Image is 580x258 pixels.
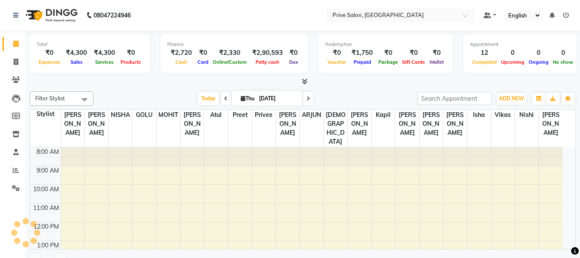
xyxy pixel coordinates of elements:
span: Wallet [427,59,446,65]
span: NISHA [109,110,132,120]
span: kapil [372,110,395,120]
span: Thu [239,95,256,102]
span: Services [93,59,116,65]
div: ₹0 [427,48,446,58]
div: ₹0 [118,48,143,58]
span: [PERSON_NAME] [61,110,84,138]
span: Filter Stylist [35,95,65,102]
span: [PERSON_NAME] [443,110,467,138]
div: ₹0 [286,48,301,58]
div: ₹0 [195,48,211,58]
span: [PERSON_NAME] [276,110,299,138]
span: Gift Cards [400,59,427,65]
span: [PERSON_NAME] [348,110,371,138]
div: ₹2,330 [211,48,249,58]
span: No show [551,59,575,65]
span: [PERSON_NAME] [395,110,419,138]
span: Voucher [325,59,348,65]
div: ₹0 [376,48,400,58]
span: Atul [204,110,228,120]
span: isha [467,110,490,120]
div: 0 [551,48,575,58]
div: Redemption [325,41,446,48]
div: 1:00 PM [35,241,61,250]
div: 0 [527,48,551,58]
span: GOLU [132,110,156,120]
span: [PERSON_NAME] [420,110,443,138]
div: Finance [167,41,301,48]
span: Today [198,92,219,105]
div: Appointment [470,41,575,48]
span: [PERSON_NAME] [539,110,563,138]
div: ₹1,750 [348,48,376,58]
span: [PERSON_NAME] [85,110,108,138]
div: 10:00 AM [31,185,61,194]
div: 12:00 PM [32,222,61,231]
span: Completed [470,59,499,65]
img: logo [22,3,80,27]
span: Petty cash [253,59,282,65]
span: ARJUN [300,110,323,120]
span: privee [252,110,276,120]
span: Prepaid [352,59,373,65]
span: Cash [173,59,189,65]
span: Card [195,59,211,65]
div: 8:00 AM [35,147,61,156]
span: Upcoming [499,59,527,65]
span: Products [118,59,143,65]
div: ₹4,300 [62,48,90,58]
div: 11:00 AM [31,204,61,213]
input: Search Appointment [417,92,492,105]
span: MOHIT [157,110,180,120]
div: Stylist [30,110,61,119]
button: ADD NEW [497,93,526,105]
span: [PERSON_NAME] [180,110,204,138]
div: ₹2,90,593 [249,48,286,58]
span: [DEMOGRAPHIC_DATA] [324,110,347,147]
b: 08047224946 [93,3,131,27]
span: Expenses [37,59,62,65]
div: ₹0 [325,48,348,58]
div: ₹2,720 [167,48,195,58]
div: ₹0 [37,48,62,58]
div: ₹0 [400,48,427,58]
div: 9:00 AM [35,166,61,175]
div: ₹4,300 [90,48,118,58]
span: Sales [68,59,85,65]
div: 0 [499,48,527,58]
span: nishi [515,110,538,120]
span: Online/Custom [211,59,249,65]
span: Preet [228,110,251,120]
span: vikas [491,110,515,120]
div: Total [37,41,143,48]
span: ADD NEW [499,95,524,102]
span: Due [287,59,300,65]
div: 12 [470,48,499,58]
span: Ongoing [527,59,551,65]
span: Package [376,59,400,65]
input: 2025-09-04 [256,92,299,105]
